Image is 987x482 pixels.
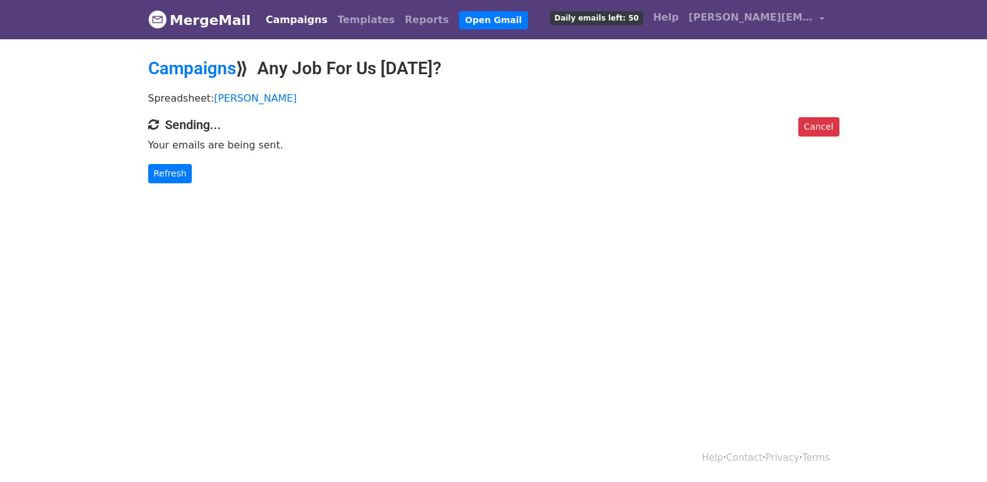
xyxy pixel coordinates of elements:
[689,10,813,25] span: [PERSON_NAME][EMAIL_ADDRESS][DOMAIN_NAME]
[148,138,839,152] p: Your emails are being sent.
[684,5,829,34] a: [PERSON_NAME][EMAIL_ADDRESS][DOMAIN_NAME]
[148,164,192,183] a: Refresh
[765,452,799,463] a: Privacy
[545,5,648,30] a: Daily emails left: 50
[148,7,251,33] a: MergeMail
[702,452,723,463] a: Help
[798,117,839,137] a: Cancel
[261,7,333,32] a: Campaigns
[148,58,236,79] a: Campaigns
[400,7,454,32] a: Reports
[925,422,987,482] iframe: Chat Widget
[333,7,400,32] a: Templates
[648,5,684,30] a: Help
[148,10,167,29] img: MergeMail logo
[214,92,297,104] a: [PERSON_NAME]
[148,58,839,79] h2: ⟫ Any Job For Us [DATE]?
[148,117,839,132] h4: Sending...
[726,452,762,463] a: Contact
[148,92,839,105] p: Spreadsheet:
[459,11,528,29] a: Open Gmail
[802,452,829,463] a: Terms
[550,11,643,25] span: Daily emails left: 50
